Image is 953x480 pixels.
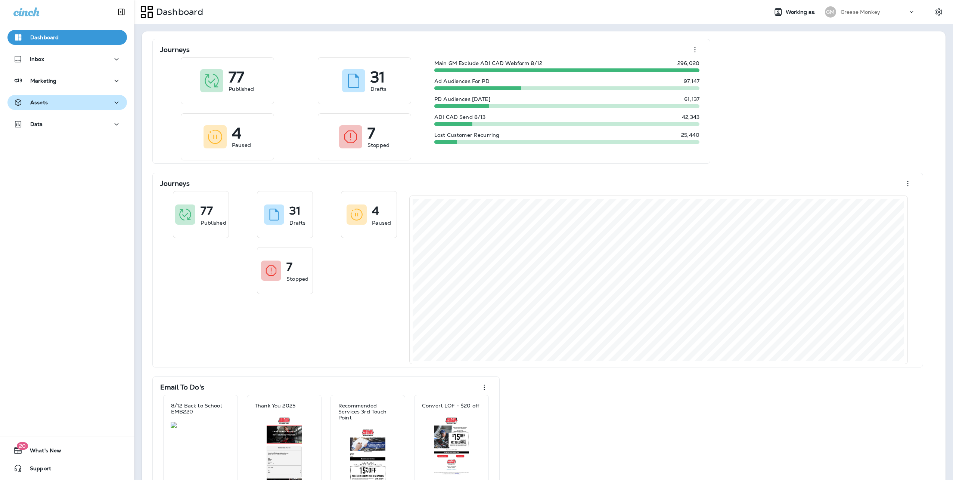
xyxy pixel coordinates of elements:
[7,30,127,45] button: Dashboard
[434,78,490,84] p: Ad Audiences For PD
[684,78,699,84] p: 97,147
[289,207,301,215] p: 31
[7,117,127,132] button: Data
[160,180,190,187] p: Journeys
[825,6,836,18] div: GM
[255,403,295,409] p: Thank You 2025
[7,52,127,67] button: Inbox
[160,46,190,53] p: Journeys
[201,207,212,215] p: 77
[30,78,56,84] p: Marketing
[30,56,44,62] p: Inbox
[422,416,481,475] img: 1c1c0063-5401-45d1-9f91-a7cda4341edd.jpg
[286,263,292,271] p: 7
[7,73,127,88] button: Marketing
[30,34,59,40] p: Dashboard
[229,85,254,93] p: Published
[17,442,28,450] span: 20
[434,132,499,138] p: Lost Customer Recurring
[367,141,389,149] p: Stopped
[153,6,203,18] p: Dashboard
[30,121,43,127] p: Data
[22,447,61,456] span: What's New
[681,132,699,138] p: 25,440
[434,114,485,120] p: ADI CAD Send 8/13
[22,465,51,474] span: Support
[367,129,375,137] p: 7
[111,4,132,19] button: Collapse Sidebar
[786,9,817,15] span: Working as:
[841,9,880,15] p: Grease Monkey
[7,461,127,476] button: Support
[201,219,226,227] p: Published
[171,403,230,415] p: 8/12 Back to School EMB220
[232,141,251,149] p: Paused
[434,60,542,66] p: Main GM Exclude ADI CAD Webform 8/12
[160,384,204,391] p: Email To Do's
[7,443,127,458] button: 20What's New
[372,219,391,227] p: Paused
[7,95,127,110] button: Assets
[286,275,308,283] p: Stopped
[338,403,397,421] p: Recommended Services 3rd Touch Point
[171,422,230,428] img: 07208182-a2a4-4166-a7fa-c3a419db5124.jpg
[232,129,241,137] p: 4
[684,96,699,102] p: 61,137
[30,99,48,105] p: Assets
[229,73,244,81] p: 77
[372,207,379,215] p: 4
[289,219,306,227] p: Drafts
[370,73,385,81] p: 31
[370,85,387,93] p: Drafts
[422,403,479,409] p: Convert LOF - $20 off
[434,96,490,102] p: PD Audiences [DATE]
[677,60,699,66] p: 296,020
[682,114,699,120] p: 42,343
[932,5,946,19] button: Settings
